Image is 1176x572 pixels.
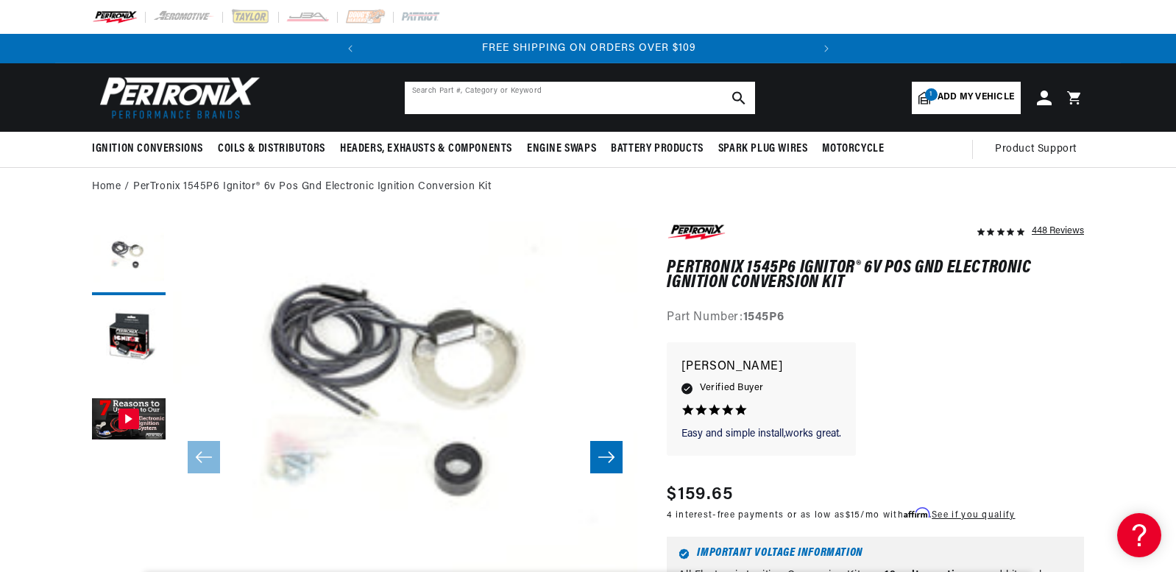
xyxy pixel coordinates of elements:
[711,132,815,166] summary: Spark Plug Wires
[527,141,596,157] span: Engine Swaps
[723,82,755,114] button: search button
[210,132,333,166] summary: Coils & Distributors
[679,548,1072,559] h6: Important Voltage Information
[932,511,1015,520] a: See if you qualify - Learn more about Affirm Financing (opens in modal)
[681,427,841,442] p: Easy and simple install,works great.
[743,311,784,323] strong: 1545P6
[92,141,203,157] span: Ignition Conversions
[822,141,884,157] span: Motorcycle
[366,40,812,57] div: Announcement
[92,222,166,295] button: Load image 1 in gallery view
[925,88,938,101] span: 1
[92,179,121,195] a: Home
[812,34,841,63] button: Translation missing: en.sections.announcements.next_announcement
[603,132,711,166] summary: Battery Products
[995,141,1077,158] span: Product Support
[667,308,1084,328] div: Part Number:
[218,141,325,157] span: Coils & Distributors
[846,511,861,520] span: $15
[938,91,1014,105] span: Add my vehicle
[92,179,1084,195] nav: breadcrumbs
[405,82,755,114] input: Search Part #, Category or Keyword
[55,34,1121,63] slideshow-component: Translation missing: en.sections.announcements.announcement_bar
[912,82,1021,114] a: 1Add my vehicle
[333,132,520,166] summary: Headers, Exhausts & Components
[815,132,891,166] summary: Motorcycle
[336,34,365,63] button: Translation missing: en.sections.announcements.previous_announcement
[667,508,1015,522] p: 4 interest-free payments or as low as /mo with .
[590,441,623,473] button: Slide right
[92,303,166,376] button: Load image 2 in gallery view
[667,481,733,508] span: $159.65
[92,72,261,123] img: Pertronix
[133,179,492,195] a: PerTronix 1545P6 Ignitor® 6v Pos Gnd Electronic Ignition Conversion Kit
[611,141,704,157] span: Battery Products
[681,357,841,378] p: [PERSON_NAME]
[718,141,808,157] span: Spark Plug Wires
[92,132,210,166] summary: Ignition Conversions
[340,141,512,157] span: Headers, Exhausts & Components
[520,132,603,166] summary: Engine Swaps
[700,380,763,396] span: Verified Buyer
[904,507,929,518] span: Affirm
[482,43,696,54] span: FREE SHIPPING ON ORDERS OVER $109
[995,132,1084,167] summary: Product Support
[1032,222,1084,239] div: 448 Reviews
[188,441,220,473] button: Slide left
[667,261,1084,291] h1: PerTronix 1545P6 Ignitor® 6v Pos Gnd Electronic Ignition Conversion Kit
[366,40,812,57] div: 2 of 2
